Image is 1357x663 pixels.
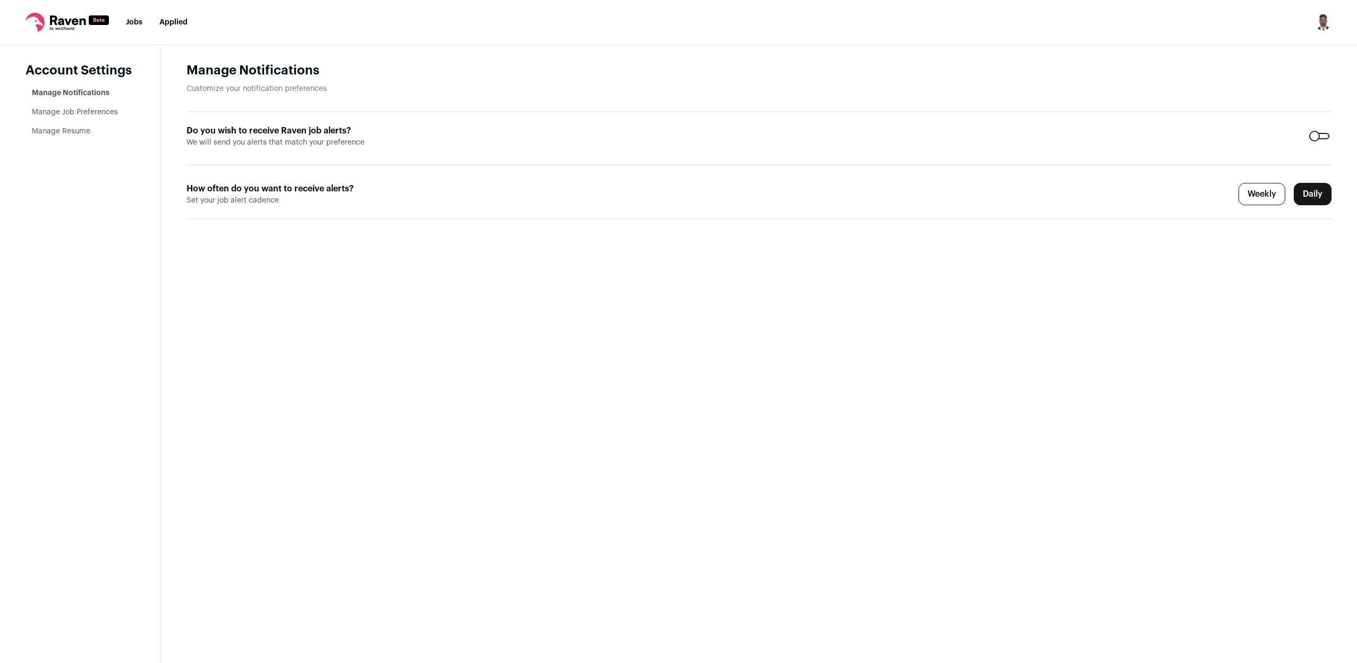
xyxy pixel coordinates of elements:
[1314,14,1331,31] img: 19209835-medium_jpg
[126,19,142,26] a: Jobs
[186,182,570,195] label: How often do you want to receive alerts?
[1239,183,1285,205] label: Weekly
[32,128,90,135] a: Manage Resume
[32,108,118,116] a: Manage Job Preferences
[186,137,570,148] span: We will send you alerts that match your preference
[159,19,188,26] a: Applied
[26,62,135,79] header: Account Settings
[186,83,1331,94] p: Customize your notification preferences
[186,124,570,137] label: Do you wish to receive Raven job alerts?
[186,195,570,206] span: Set your job alert cadence
[1314,14,1331,31] button: Open dropdown
[186,62,1331,79] h1: Manage Notifications
[1294,183,1331,205] label: Daily
[32,89,109,97] a: Manage Notifications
